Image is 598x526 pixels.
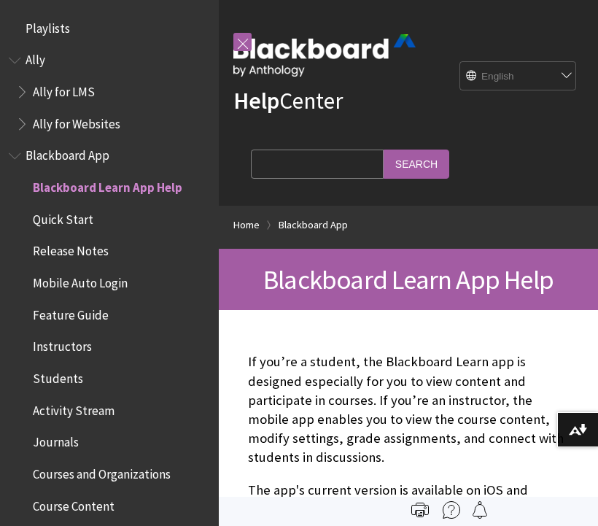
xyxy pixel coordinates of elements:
img: More help [443,501,460,519]
img: Blackboard by Anthology [233,34,416,77]
span: Playlists [26,16,70,36]
span: Ally for LMS [33,80,95,99]
img: Follow this page [471,501,489,519]
a: Blackboard App [279,216,348,234]
span: Quick Start [33,207,93,227]
p: If you’re a student, the Blackboard Learn app is designed especially for you to view content and ... [248,352,569,467]
span: Ally [26,48,45,68]
span: Blackboard Learn App Help [33,175,182,195]
span: Activity Stream [33,398,114,418]
span: Mobile Auto Login [33,271,128,290]
strong: Help [233,86,279,115]
span: Release Notes [33,239,109,259]
a: Home [233,216,260,234]
span: Blackboard App [26,144,109,163]
span: Journals [33,430,79,450]
span: Feature Guide [33,303,109,322]
nav: Book outline for Anthology Ally Help [9,48,210,136]
span: Instructors [33,335,92,355]
span: Blackboard Learn App Help [263,263,554,296]
span: Students [33,366,83,386]
span: Ally for Websites [33,112,120,131]
a: HelpCenter [233,86,343,115]
span: Courses and Organizations [33,462,171,481]
select: Site Language Selector [460,62,577,91]
p: The app's current version is available on iOS and Android mobile devices. [248,481,569,519]
nav: Book outline for Playlists [9,16,210,41]
span: Course Content [33,494,114,514]
input: Search [384,150,449,178]
img: Print [411,501,429,519]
